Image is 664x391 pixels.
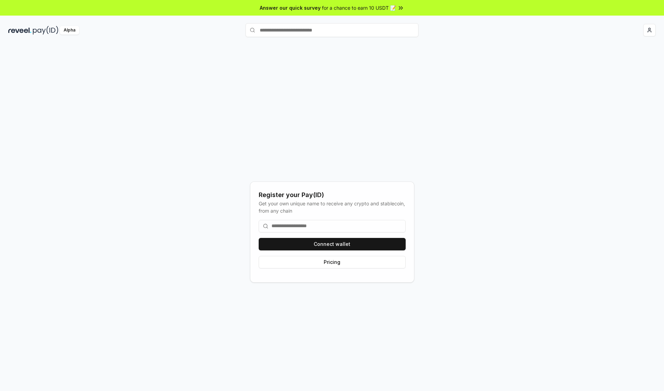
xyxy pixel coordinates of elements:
div: Register your Pay(ID) [259,190,406,200]
div: Alpha [60,26,79,35]
span: Answer our quick survey [260,4,321,11]
span: for a chance to earn 10 USDT 📝 [322,4,396,11]
img: reveel_dark [8,26,31,35]
img: pay_id [33,26,58,35]
button: Pricing [259,256,406,268]
div: Get your own unique name to receive any crypto and stablecoin, from any chain [259,200,406,214]
button: Connect wallet [259,238,406,250]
